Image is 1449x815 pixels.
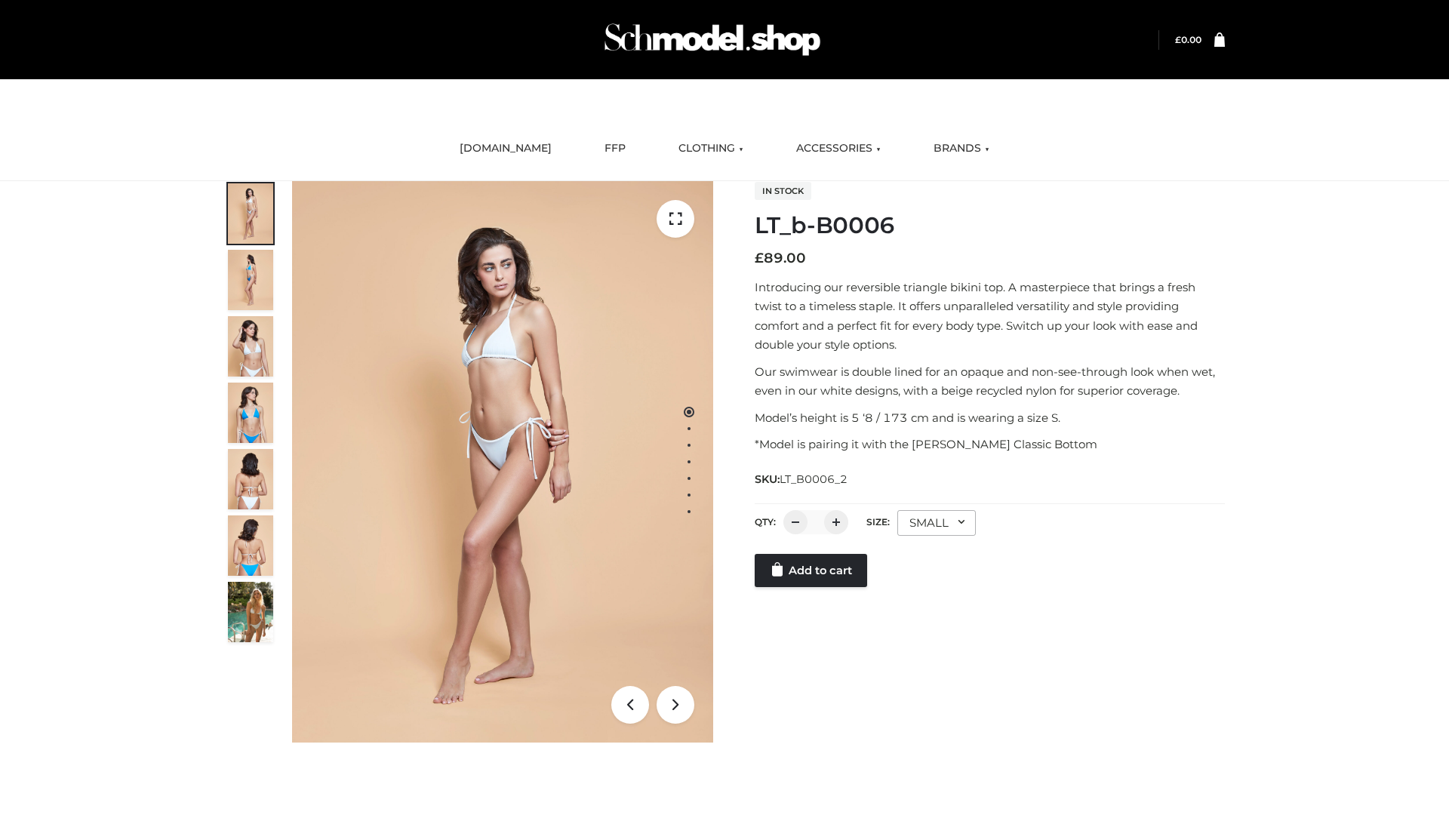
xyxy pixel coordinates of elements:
[1175,34,1201,45] a: £0.00
[755,435,1225,454] p: *Model is pairing it with the [PERSON_NAME] Classic Bottom
[755,470,849,488] span: SKU:
[228,582,273,642] img: Arieltop_CloudNine_AzureSky2.jpg
[755,516,776,527] label: QTY:
[667,132,755,165] a: CLOTHING
[755,408,1225,428] p: Model’s height is 5 ‘8 / 173 cm and is wearing a size S.
[755,554,867,587] a: Add to cart
[448,132,563,165] a: [DOMAIN_NAME]
[593,132,637,165] a: FFP
[755,212,1225,239] h1: LT_b-B0006
[228,183,273,244] img: ArielClassicBikiniTop_CloudNine_AzureSky_OW114ECO_1-scaled.jpg
[755,362,1225,401] p: Our swimwear is double lined for an opaque and non-see-through look when wet, even in our white d...
[228,316,273,377] img: ArielClassicBikiniTop_CloudNine_AzureSky_OW114ECO_3-scaled.jpg
[866,516,890,527] label: Size:
[228,383,273,443] img: ArielClassicBikiniTop_CloudNine_AzureSky_OW114ECO_4-scaled.jpg
[755,182,811,200] span: In stock
[897,510,976,536] div: SMALL
[228,515,273,576] img: ArielClassicBikiniTop_CloudNine_AzureSky_OW114ECO_8-scaled.jpg
[922,132,1001,165] a: BRANDS
[228,449,273,509] img: ArielClassicBikiniTop_CloudNine_AzureSky_OW114ECO_7-scaled.jpg
[599,10,826,69] img: Schmodel Admin 964
[1175,34,1181,45] span: £
[228,250,273,310] img: ArielClassicBikiniTop_CloudNine_AzureSky_OW114ECO_2-scaled.jpg
[785,132,892,165] a: ACCESSORIES
[292,181,713,743] img: LT_b-B0006
[755,278,1225,355] p: Introducing our reversible triangle bikini top. A masterpiece that brings a fresh twist to a time...
[780,472,848,486] span: LT_B0006_2
[755,250,806,266] bdi: 89.00
[1175,34,1201,45] bdi: 0.00
[755,250,764,266] span: £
